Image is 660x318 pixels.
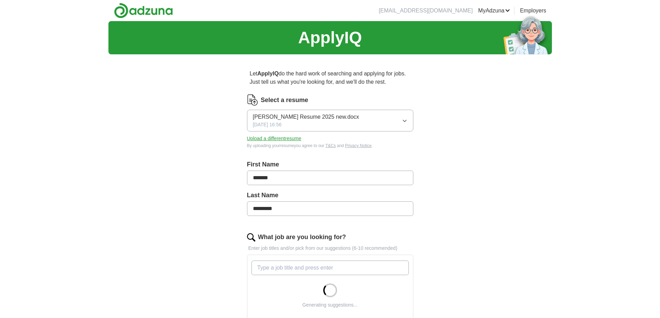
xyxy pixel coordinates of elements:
[379,7,473,15] li: [EMAIL_ADDRESS][DOMAIN_NAME]
[247,160,413,169] label: First Name
[298,25,362,50] h1: ApplyIQ
[247,94,258,106] img: CV Icon
[247,191,413,200] label: Last Name
[253,113,359,121] span: [PERSON_NAME] Resume 2025 new.docx
[114,3,173,18] img: Adzuna logo
[247,233,255,242] img: search.png
[478,7,510,15] a: MyAdzuna
[302,301,358,309] div: Generating suggestions...
[345,143,372,148] a: Privacy Notice
[252,261,409,275] input: Type a job title and press enter
[247,143,413,149] div: By uploading your resume you agree to our and .
[520,7,546,15] a: Employers
[258,233,346,242] label: What job are you looking for?
[253,121,282,128] span: [DATE] 16:56
[325,143,336,148] a: T&Cs
[247,110,413,131] button: [PERSON_NAME] Resume 2025 new.docx[DATE] 16:56
[261,96,308,105] label: Select a resume
[247,67,413,89] p: Let do the hard work of searching and applying for jobs. Just tell us what you're looking for, an...
[257,71,279,76] strong: ApplyIQ
[247,245,413,252] p: Enter job titles and/or pick from our suggestions (6-10 recommended)
[247,135,301,142] button: Upload a differentresume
